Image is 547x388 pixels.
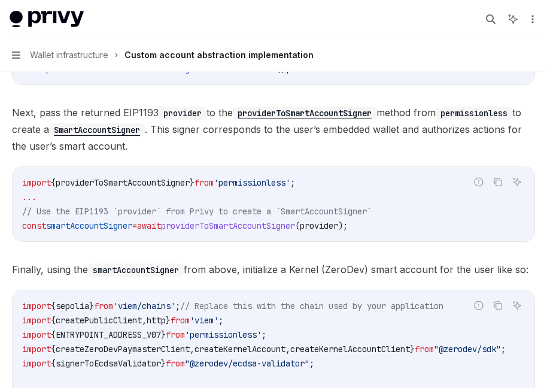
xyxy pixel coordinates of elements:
[46,220,132,231] span: smartAccountSigner
[490,298,506,313] button: Copy the contents from the code block
[113,301,175,311] span: 'viem/chains'
[94,301,113,311] span: from
[290,177,295,188] span: ;
[161,358,166,369] span: }
[22,206,372,217] span: // Use the EIP1193 `provider` from Privy to create a `SmartAccountSigner`
[195,344,285,354] span: createKernelAccount
[295,220,300,231] span: (
[490,174,506,190] button: Copy the contents from the code block
[300,220,338,231] span: provider
[415,344,434,354] span: from
[30,48,108,62] span: Wallet infrastructure
[233,107,376,119] a: providerToSmartAccountSigner
[161,220,295,231] span: providerToSmartAccountSigner
[51,329,56,340] span: {
[185,358,309,369] span: "@zerodev/ecdsa-validator"
[142,315,147,326] span: ,
[471,174,487,190] button: Report incorrect code
[88,263,184,277] code: smartAccountSigner
[51,301,56,311] span: {
[22,192,37,202] span: ...
[166,329,185,340] span: from
[190,177,195,188] span: }
[471,298,487,313] button: Report incorrect code
[159,107,206,120] code: provider
[525,11,537,28] button: More actions
[12,261,535,278] span: Finally, using the from above, initialize a Kernel (ZeroDev) smart account for the user like so:
[51,315,56,326] span: {
[338,220,348,231] span: );
[171,315,190,326] span: from
[509,298,525,313] button: Ask AI
[22,358,51,369] span: import
[56,344,190,354] span: createZeroDevPaymasterClient
[22,329,51,340] span: import
[190,344,195,354] span: ,
[49,123,145,135] a: SmartAccountSigner
[218,315,223,326] span: ;
[51,344,56,354] span: {
[214,177,290,188] span: 'permissionless'
[10,11,84,28] img: light logo
[180,301,443,311] span: // Replace this with the chain used by your application
[309,358,314,369] span: ;
[185,329,262,340] span: 'permissionless'
[56,315,142,326] span: createPublicClient
[285,344,290,354] span: ,
[166,315,171,326] span: }
[190,315,218,326] span: 'viem'
[51,358,56,369] span: {
[137,220,161,231] span: await
[262,329,266,340] span: ;
[22,177,51,188] span: import
[51,177,56,188] span: {
[22,220,46,231] span: const
[56,177,190,188] span: providerToSmartAccountSigner
[12,104,535,154] span: Next, pass the returned EIP1193 to the method from to create a . This signer corresponds to the u...
[195,177,214,188] span: from
[436,107,512,120] code: permissionless
[233,107,376,120] code: providerToSmartAccountSigner
[124,48,314,62] div: Custom account abstraction implementation
[161,329,166,340] span: }
[56,358,161,369] span: signerToEcdsaValidator
[147,315,166,326] span: http
[56,301,89,311] span: sepolia
[166,358,185,369] span: from
[132,220,137,231] span: =
[22,301,51,311] span: import
[175,301,180,311] span: ;
[509,174,525,190] button: Ask AI
[49,123,145,137] code: SmartAccountSigner
[410,344,415,354] span: }
[290,344,410,354] span: createKernelAccountClient
[22,344,51,354] span: import
[89,301,94,311] span: }
[22,315,51,326] span: import
[56,329,161,340] span: ENTRYPOINT_ADDRESS_V07
[434,344,501,354] span: "@zerodev/sdk"
[501,344,506,354] span: ;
